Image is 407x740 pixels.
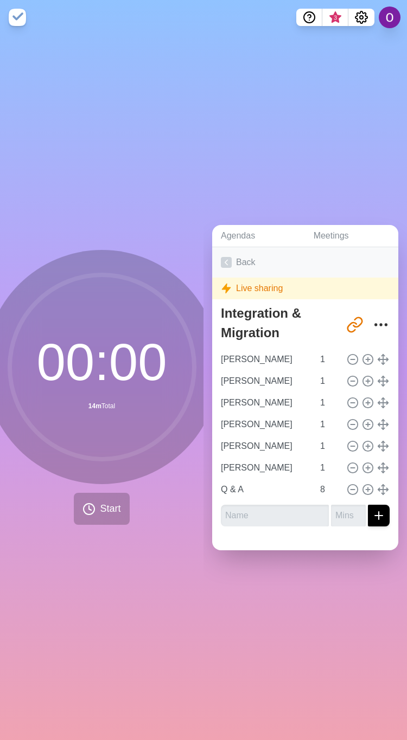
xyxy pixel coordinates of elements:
[316,392,342,414] input: Mins
[316,457,342,479] input: Mins
[322,9,348,26] button: What’s new
[100,501,120,516] span: Start
[316,349,342,370] input: Mins
[296,9,322,26] button: Help
[217,457,314,479] input: Name
[370,314,392,336] button: More
[305,225,398,247] a: Meetings
[316,479,342,500] input: Mins
[217,435,314,457] input: Name
[212,247,398,278] a: Back
[212,225,305,247] a: Agendas
[9,9,26,26] img: timeblocks logo
[331,14,340,22] span: 3
[217,370,314,392] input: Name
[344,314,366,336] button: Share link
[217,479,314,500] input: Name
[217,414,314,435] input: Name
[316,435,342,457] input: Mins
[316,370,342,392] input: Mins
[212,278,398,299] div: Live sharing
[217,392,314,414] input: Name
[348,9,374,26] button: Settings
[331,505,366,526] input: Mins
[74,493,129,525] button: Start
[316,414,342,435] input: Mins
[221,505,329,526] input: Name
[217,349,314,370] input: Name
